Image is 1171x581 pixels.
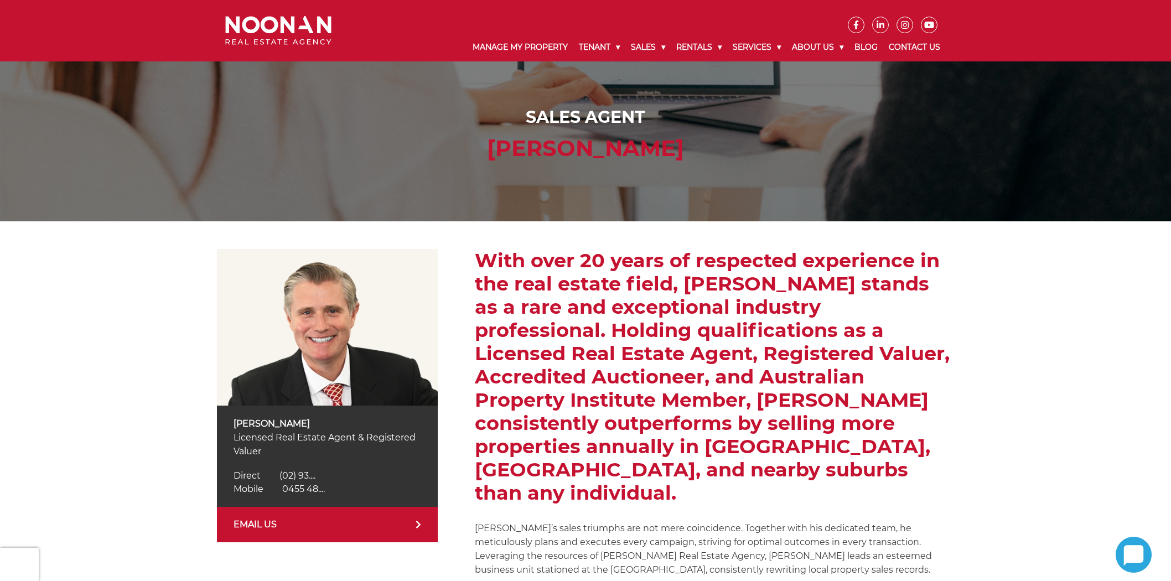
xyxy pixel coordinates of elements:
a: Blog [849,33,883,61]
a: Contact Us [883,33,946,61]
a: Services [727,33,786,61]
img: Noonan Real Estate Agency [225,16,331,45]
h1: [PERSON_NAME] [228,135,944,162]
div: Sales Agent [228,105,944,129]
h2: With over 20 years of respected experience in the real estate field, [PERSON_NAME] stands as a ra... [475,249,954,505]
span: (02) 93.... [279,470,315,481]
span: 0455 48.... [282,484,325,494]
a: EMAIL US [217,507,438,542]
p: [PERSON_NAME] [234,417,422,430]
a: Click to reveal phone number [234,470,315,481]
a: Tenant [573,33,625,61]
a: Manage My Property [467,33,573,61]
a: Click to reveal phone number [234,484,325,494]
a: About Us [786,33,849,61]
p: [PERSON_NAME]’s sales triumphs are not mere coincidence. Together with his dedicated team, he met... [475,521,954,577]
span: Direct [234,470,261,481]
span: Mobile [234,484,263,494]
a: Rentals [671,33,727,61]
a: Sales [625,33,671,61]
img: David Hughes [217,249,438,406]
p: Licensed Real Estate Agent & Registered Valuer [234,430,422,458]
